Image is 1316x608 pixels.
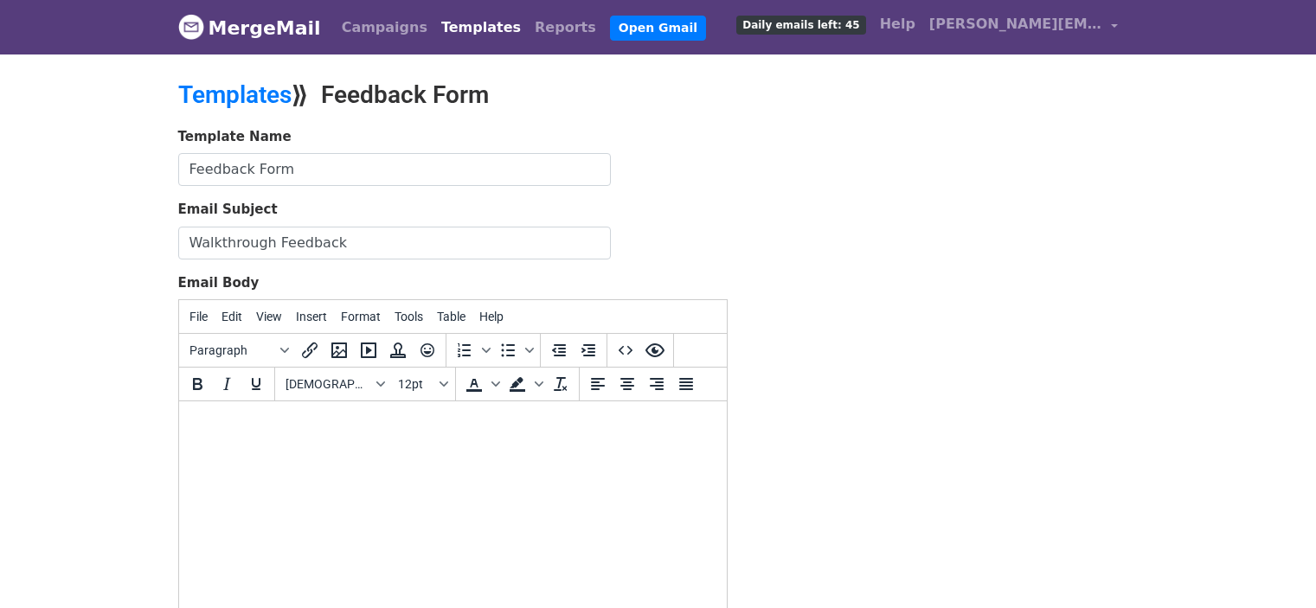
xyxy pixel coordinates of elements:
span: Help [479,310,504,323]
span: [PERSON_NAME][EMAIL_ADDRESS][PERSON_NAME][DOMAIN_NAME] [929,14,1102,35]
a: Campaigns [335,10,434,45]
a: Reports [528,10,603,45]
span: Edit [221,310,242,323]
span: Tools [395,310,423,323]
button: Insert/edit image [324,336,354,365]
button: Align right [642,369,671,399]
button: Preview [640,336,670,365]
div: Text color [459,369,503,399]
span: Insert [296,310,327,323]
a: [PERSON_NAME][EMAIL_ADDRESS][PERSON_NAME][DOMAIN_NAME] [922,7,1125,48]
div: Background color [503,369,546,399]
button: Bold [183,369,212,399]
button: Fonts [279,369,391,399]
button: Increase indent [574,336,603,365]
a: Daily emails left: 45 [729,7,872,42]
button: Align center [613,369,642,399]
span: Table [437,310,465,323]
button: Align left [583,369,613,399]
span: File [189,310,208,323]
label: Template Name [178,127,292,147]
button: Underline [241,369,271,399]
button: Decrease indent [544,336,574,365]
span: Paragraph [189,343,274,357]
a: Help [873,7,922,42]
div: Numbered list [450,336,493,365]
label: Email Subject [178,200,278,220]
a: Open Gmail [610,16,706,41]
button: Insert template [383,336,413,365]
button: Blocks [183,336,295,365]
button: Justify [671,369,701,399]
button: Clear formatting [546,369,575,399]
button: Insert/edit link [295,336,324,365]
h2: ⟫ Feedback Form [178,80,810,110]
label: Email Body [178,273,260,293]
span: Daily emails left: 45 [736,16,865,35]
span: [DEMOGRAPHIC_DATA] [286,377,370,391]
a: MergeMail [178,10,321,46]
div: Bullet list [493,336,536,365]
a: Templates [178,80,292,109]
button: Font sizes [391,369,452,399]
button: Emoticons [413,336,442,365]
span: View [256,310,282,323]
a: Templates [434,10,528,45]
span: 12pt [398,377,436,391]
span: Format [341,310,381,323]
button: Source code [611,336,640,365]
button: Insert/edit media [354,336,383,365]
img: MergeMail logo [178,14,204,40]
button: Italic [212,369,241,399]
